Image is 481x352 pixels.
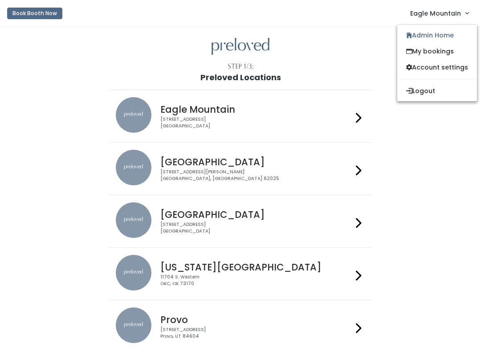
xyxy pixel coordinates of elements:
h4: [US_STATE][GEOGRAPHIC_DATA] [160,262,352,272]
img: preloved location [116,150,151,185]
div: 11704 S. Western OKC, OK 73170 [160,274,352,287]
span: Eagle Mountain [410,8,461,18]
h4: Eagle Mountain [160,104,352,115]
a: preloved location Provo [STREET_ADDRESS]Provo, UT 84604 [116,307,365,345]
img: preloved location [116,255,151,291]
a: My bookings [397,43,477,59]
h4: Provo [160,315,352,325]
div: [STREET_ADDRESS] [GEOGRAPHIC_DATA] [160,116,352,129]
a: preloved location Eagle Mountain [STREET_ADDRESS][GEOGRAPHIC_DATA] [116,97,365,135]
button: Logout [397,83,477,99]
img: preloved location [116,202,151,238]
img: preloved logo [212,38,269,55]
h1: Preloved Locations [200,73,281,82]
a: preloved location [GEOGRAPHIC_DATA] [STREET_ADDRESS][PERSON_NAME][GEOGRAPHIC_DATA], [GEOGRAPHIC_D... [116,150,365,188]
div: [STREET_ADDRESS] [GEOGRAPHIC_DATA] [160,221,352,234]
img: preloved location [116,97,151,133]
div: [STREET_ADDRESS][PERSON_NAME] [GEOGRAPHIC_DATA], [GEOGRAPHIC_DATA] 62025 [160,169,352,182]
a: Admin Home [397,27,477,43]
div: [STREET_ADDRESS] Provo, UT 84604 [160,327,352,340]
a: preloved location [GEOGRAPHIC_DATA] [STREET_ADDRESS][GEOGRAPHIC_DATA] [116,202,365,240]
a: Eagle Mountain [401,4,477,23]
button: Book Booth Now [7,8,62,19]
a: Book Booth Now [7,4,62,23]
img: preloved location [116,307,151,343]
a: Account settings [397,59,477,75]
a: preloved location [US_STATE][GEOGRAPHIC_DATA] 11704 S. WesternOKC, OK 73170 [116,255,365,293]
h4: [GEOGRAPHIC_DATA] [160,157,352,167]
h4: [GEOGRAPHIC_DATA] [160,209,352,220]
div: Step 1/3: [228,62,254,71]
